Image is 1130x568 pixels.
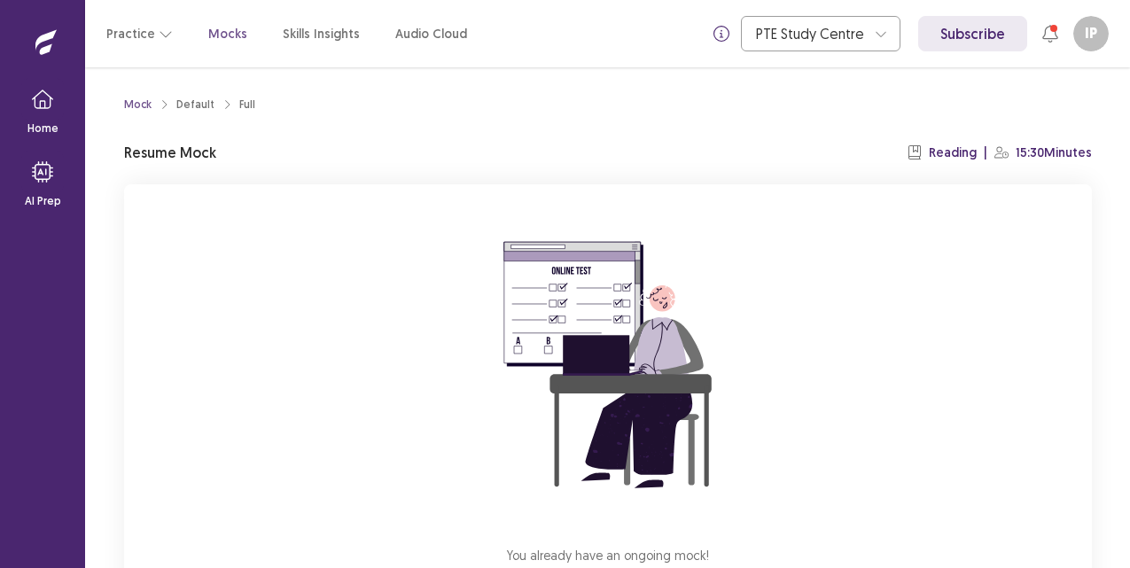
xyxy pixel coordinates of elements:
[176,97,214,113] div: Default
[124,97,255,113] nav: breadcrumb
[25,193,61,209] p: AI Prep
[208,25,247,43] a: Mocks
[27,121,58,136] p: Home
[124,97,152,113] a: Mock
[929,144,977,162] p: Reading
[1016,144,1092,162] p: 15:30 Minutes
[984,144,987,162] p: |
[239,97,255,113] div: Full
[448,206,768,525] img: attend-mock
[1073,16,1109,51] button: IP
[283,25,360,43] a: Skills Insights
[106,18,173,50] button: Practice
[705,18,737,50] button: info
[124,142,216,163] p: Resume Mock
[756,17,866,51] div: PTE Study Centre
[918,16,1027,51] a: Subscribe
[395,25,467,43] a: Audio Cloud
